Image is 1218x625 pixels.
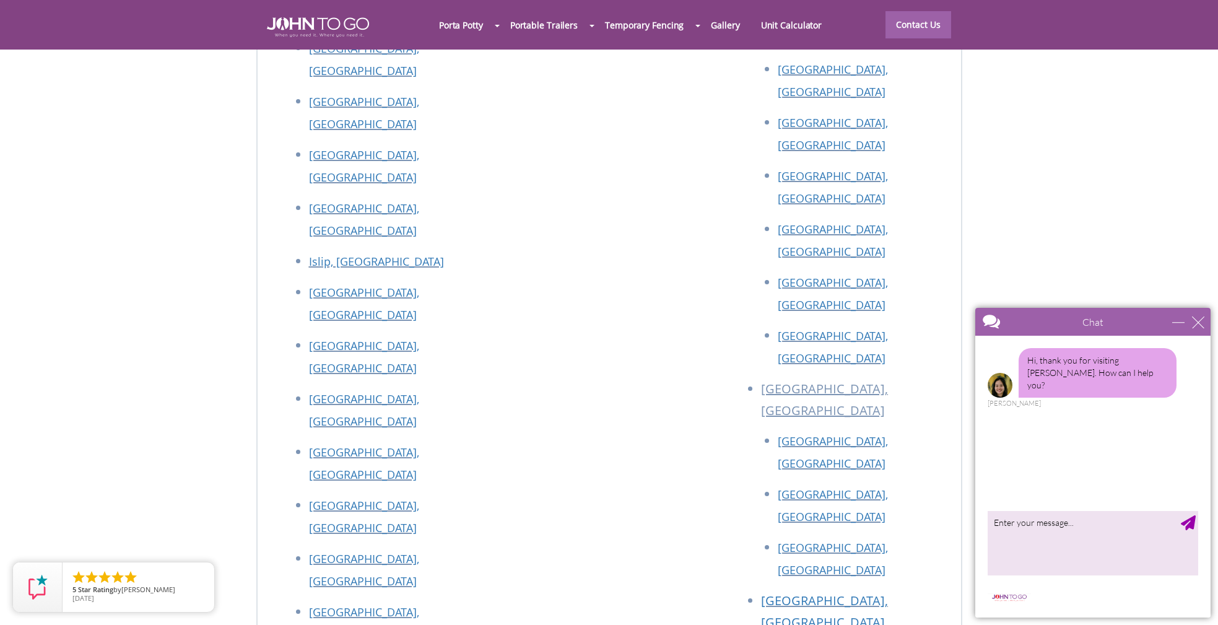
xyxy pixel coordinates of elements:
[72,586,204,595] span: by
[778,328,888,365] a: [GEOGRAPHIC_DATA], [GEOGRAPHIC_DATA]
[500,12,588,38] a: Portable Trailers
[72,593,94,603] span: [DATE]
[110,570,125,585] li: 
[778,115,888,152] a: [GEOGRAPHIC_DATA], [GEOGRAPHIC_DATA]
[121,585,175,594] span: [PERSON_NAME]
[778,62,888,99] a: [GEOGRAPHIC_DATA], [GEOGRAPHIC_DATA]
[700,12,750,38] a: Gallery
[309,254,444,269] a: Islip, [GEOGRAPHIC_DATA]
[309,338,419,375] a: [GEOGRAPHIC_DATA], [GEOGRAPHIC_DATA]
[309,391,419,429] a: [GEOGRAPHIC_DATA], [GEOGRAPHIC_DATA]
[309,551,419,588] a: [GEOGRAPHIC_DATA], [GEOGRAPHIC_DATA]
[84,570,99,585] li: 
[594,12,694,38] a: Temporary Fencing
[309,201,419,238] a: [GEOGRAPHIC_DATA], [GEOGRAPHIC_DATA]
[968,300,1218,625] iframe: Live Chat Box
[267,17,369,37] img: JOHN to go
[72,585,76,594] span: 5
[309,94,419,131] a: [GEOGRAPHIC_DATA], [GEOGRAPHIC_DATA]
[309,285,419,322] a: [GEOGRAPHIC_DATA], [GEOGRAPHIC_DATA]
[71,570,86,585] li: 
[761,378,949,430] li: [GEOGRAPHIC_DATA], [GEOGRAPHIC_DATA]
[428,12,494,38] a: Porta Potty
[309,147,419,185] a: [GEOGRAPHIC_DATA], [GEOGRAPHIC_DATA]
[309,445,419,482] a: [GEOGRAPHIC_DATA], [GEOGRAPHIC_DATA]
[97,570,112,585] li: 
[25,575,50,600] img: Review Rating
[778,540,888,577] a: [GEOGRAPHIC_DATA], [GEOGRAPHIC_DATA]
[778,434,888,471] a: [GEOGRAPHIC_DATA], [GEOGRAPHIC_DATA]
[778,275,888,312] a: [GEOGRAPHIC_DATA], [GEOGRAPHIC_DATA]
[750,12,833,38] a: Unit Calculator
[778,222,888,259] a: [GEOGRAPHIC_DATA], [GEOGRAPHIC_DATA]
[123,570,138,585] li: 
[885,11,951,38] a: Contact Us
[309,41,419,78] a: [GEOGRAPHIC_DATA], [GEOGRAPHIC_DATA]
[778,168,888,206] a: [GEOGRAPHIC_DATA], [GEOGRAPHIC_DATA]
[78,585,113,594] span: Star Rating
[778,487,888,524] a: [GEOGRAPHIC_DATA], [GEOGRAPHIC_DATA]
[309,498,419,535] a: [GEOGRAPHIC_DATA], [GEOGRAPHIC_DATA]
